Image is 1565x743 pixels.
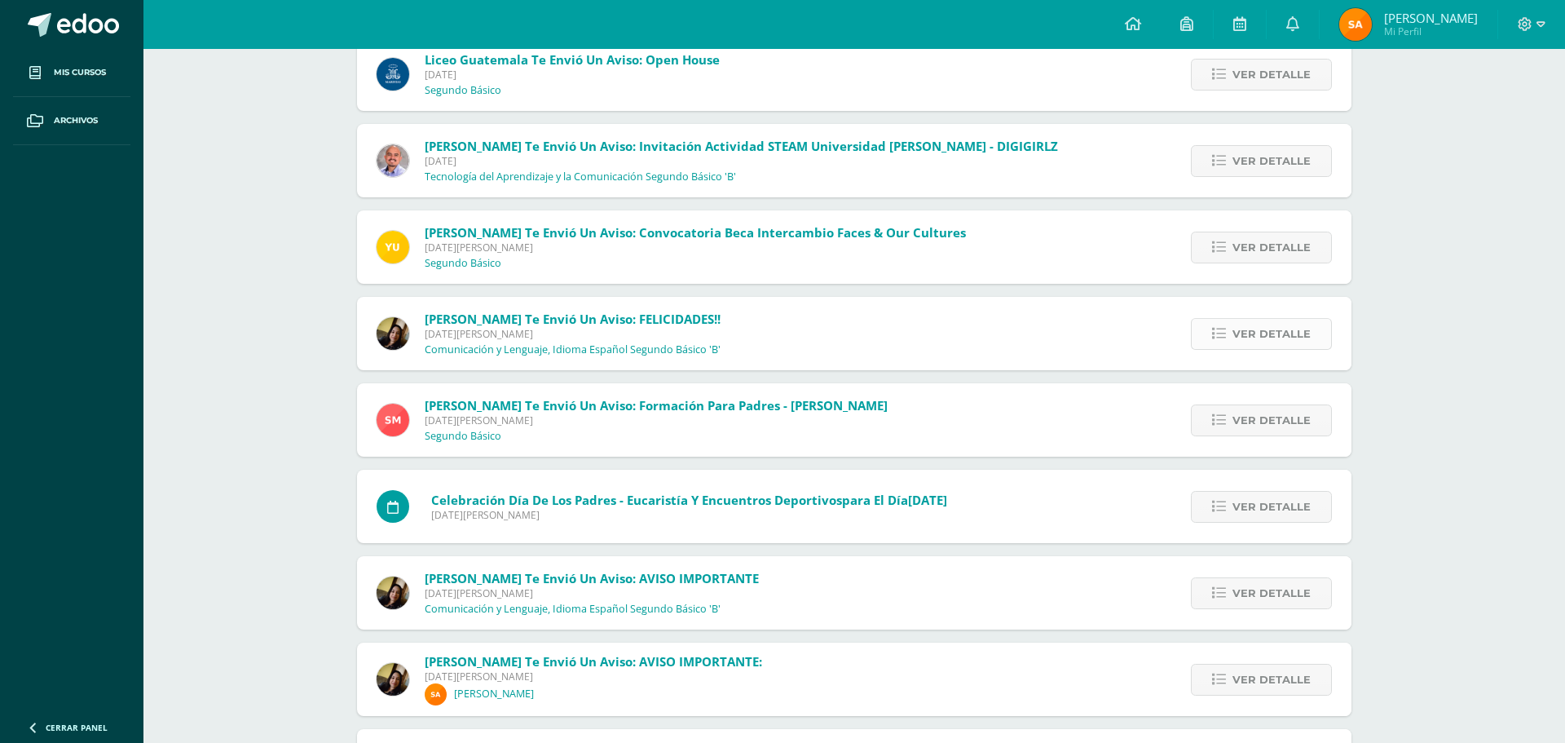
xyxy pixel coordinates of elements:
[425,327,721,341] span: [DATE][PERSON_NAME]
[1232,405,1311,436] span: Ver detalle
[425,414,888,427] span: [DATE][PERSON_NAME]
[1232,146,1311,176] span: Ver detalle
[46,722,108,733] span: Cerrar panel
[425,670,762,683] span: [DATE][PERSON_NAME]
[425,603,721,616] p: Comunicación y Lenguaje, Idioma Español Segundo Básico 'B'
[425,51,720,68] span: Liceo Guatemala te envió un aviso: Open House
[1384,24,1478,38] span: Mi Perfil
[377,317,409,350] img: fb79f5a91a3aae58e4c0de196cfe63c7.png
[1232,232,1311,263] span: Ver detalle
[425,683,447,705] img: 87b7580e6b95bceb7d851ad62c2495e8.png
[1232,60,1311,90] span: Ver detalle
[425,84,501,97] p: Segundo Básico
[1384,10,1478,26] span: [PERSON_NAME]
[1339,8,1372,41] img: 0112aaf03e9069f40e81025676634ce4.png
[1232,665,1311,695] span: Ver detalle
[1232,319,1311,349] span: Ver detalle
[377,577,409,609] img: fb79f5a91a3aae58e4c0de196cfe63c7.png
[54,66,106,79] span: Mis cursos
[54,114,98,127] span: Archivos
[425,653,762,670] span: [PERSON_NAME] te envió un aviso: AVISO IMPORTANTE:
[425,430,501,443] p: Segundo Básico
[377,58,409,91] img: b41cd0bd7c5dca2e84b8bd7996f0ae72.png
[425,170,736,184] p: Tecnología del Aprendizaje y la Comunicación Segundo Básico 'B'
[908,492,947,508] span: [DATE]
[425,68,720,82] span: [DATE]
[1232,578,1311,608] span: Ver detalle
[425,397,888,414] span: [PERSON_NAME] te envió un aviso: Formación para padres - [PERSON_NAME]
[13,49,130,97] a: Mis cursos
[425,224,966,241] span: [PERSON_NAME] te envió un aviso: Convocatoria Beca Intercambio Faces & our cultures
[425,311,721,327] span: [PERSON_NAME] te envió un aviso: FELICIDADES!!
[425,343,721,356] p: Comunicación y Lenguaje, Idioma Español Segundo Básico 'B'
[1232,492,1311,522] span: Ver detalle
[425,570,759,586] span: [PERSON_NAME] te envió un aviso: AVISO IMPORTANTE
[377,231,409,263] img: 93b7b67941b764bb747a7261d69f45f2.png
[454,688,534,701] p: [PERSON_NAME]
[377,663,409,696] img: fb79f5a91a3aae58e4c0de196cfe63c7.png
[377,404,409,436] img: a4c9654d905a1a01dc2161da199b9124.png
[13,97,130,145] a: Archivos
[431,492,947,508] span: para el día
[431,492,842,508] span: Celebración Día de los Padres - Eucaristía y encuentros deportivos
[425,586,759,600] span: [DATE][PERSON_NAME]
[431,508,947,522] span: [DATE][PERSON_NAME]
[425,154,1058,168] span: [DATE]
[425,257,501,270] p: Segundo Básico
[425,241,966,254] span: [DATE][PERSON_NAME]
[377,144,409,177] img: f4ddca51a09d81af1cee46ad6847c426.png
[425,138,1058,154] span: [PERSON_NAME] te envió un aviso: Invitación actividad STEAM Universidad [PERSON_NAME] - DIGIGIRLZ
